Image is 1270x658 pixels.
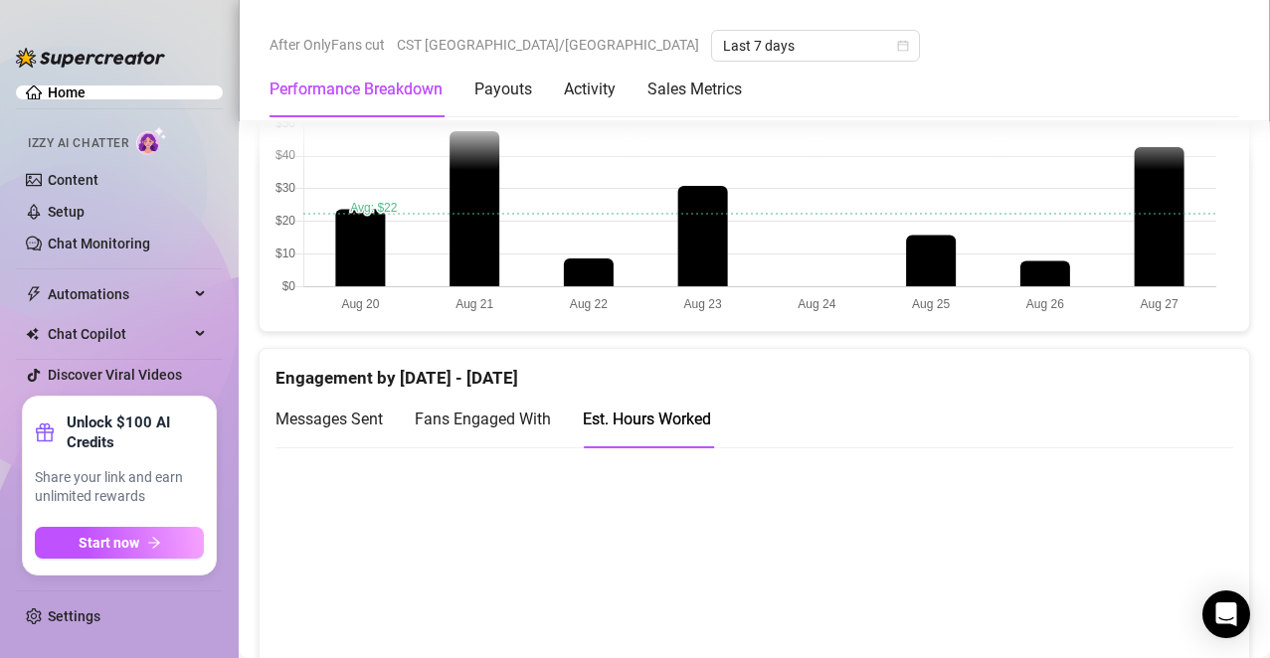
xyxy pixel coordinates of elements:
strong: Unlock $100 AI Credits [67,412,204,452]
a: Content [48,172,98,188]
span: gift [35,422,55,442]
span: calendar [897,40,909,52]
span: Share your link and earn unlimited rewards [35,468,204,507]
span: Messages Sent [275,410,383,428]
img: Chat Copilot [26,327,39,341]
div: Performance Breakdown [270,78,443,101]
div: Open Intercom Messenger [1202,590,1250,638]
span: Last 7 days [723,31,908,61]
a: Discover Viral Videos [48,367,182,383]
span: Automations [48,278,189,310]
a: Setup [48,204,85,220]
div: Activity [564,78,616,101]
div: Sales Metrics [647,78,742,101]
span: Chat Copilot [48,318,189,350]
div: Est. Hours Worked [583,407,711,431]
a: Settings [48,608,100,624]
img: AI Chatter [136,126,167,155]
span: Fans Engaged With [415,410,551,428]
a: Chat Monitoring [48,236,150,251]
button: Start nowarrow-right [35,527,204,559]
span: Start now [79,535,139,551]
a: Home [48,84,86,100]
div: Engagement by [DATE] - [DATE] [275,349,1233,392]
img: logo-BBDzfeDw.svg [16,48,165,68]
span: CST [GEOGRAPHIC_DATA]/[GEOGRAPHIC_DATA] [397,30,699,60]
span: thunderbolt [26,286,42,302]
span: arrow-right [147,536,161,550]
span: After OnlyFans cut [270,30,385,60]
span: Izzy AI Chatter [28,134,128,153]
div: Payouts [474,78,532,101]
